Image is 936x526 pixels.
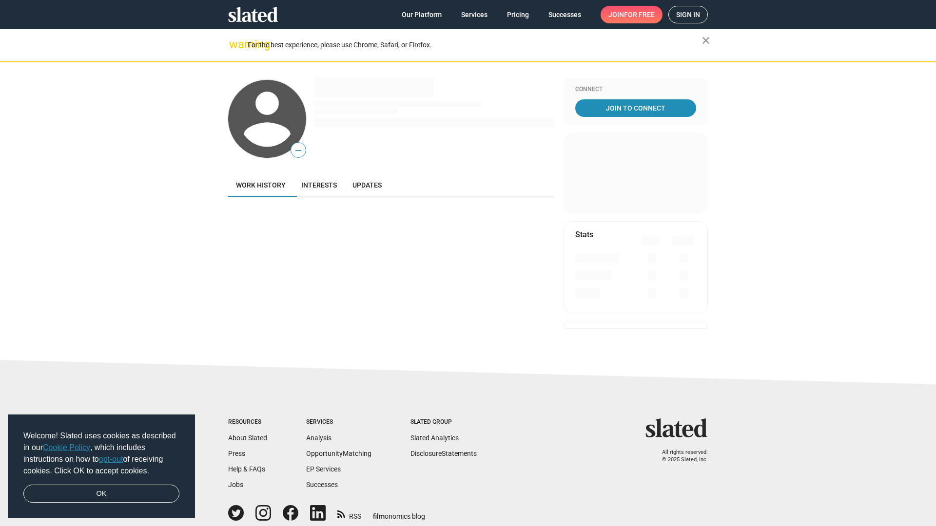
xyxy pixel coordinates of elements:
[352,181,382,189] span: Updates
[410,418,477,426] div: Slated Group
[228,434,267,442] a: About Slated
[43,443,90,451] a: Cookie Policy
[668,6,708,23] a: Sign in
[575,99,696,117] a: Join To Connect
[337,506,361,521] a: RSS
[248,38,702,52] div: For the best experience, please use Chrome, Safari, or Firefox.
[575,229,593,240] mat-card-title: Stats
[291,144,306,157] span: —
[8,414,195,519] div: cookieconsent
[548,6,581,23] span: Successes
[301,181,337,189] span: Interests
[577,99,694,117] span: Join To Connect
[228,173,293,197] a: Work history
[228,418,267,426] div: Resources
[99,455,123,463] a: opt-out
[461,6,487,23] span: Services
[228,450,245,457] a: Press
[453,6,495,23] a: Services
[601,6,663,23] a: Joinfor free
[229,38,241,50] mat-icon: warning
[228,481,243,488] a: Jobs
[23,485,179,503] a: dismiss cookie message
[541,6,589,23] a: Successes
[676,6,700,23] span: Sign in
[293,173,345,197] a: Interests
[608,6,655,23] span: Join
[23,430,179,477] span: Welcome! Slated uses cookies as described in our , which includes instructions on how to of recei...
[373,504,425,521] a: filmonomics blog
[507,6,529,23] span: Pricing
[700,35,712,46] mat-icon: close
[306,450,371,457] a: OpportunityMatching
[306,434,331,442] a: Analysis
[373,512,385,520] span: film
[228,465,265,473] a: Help & FAQs
[306,465,341,473] a: EP Services
[306,481,338,488] a: Successes
[345,173,390,197] a: Updates
[499,6,537,23] a: Pricing
[236,181,286,189] span: Work history
[575,86,696,94] div: Connect
[402,6,442,23] span: Our Platform
[410,434,459,442] a: Slated Analytics
[624,6,655,23] span: for free
[652,449,708,463] p: All rights reserved. © 2025 Slated, Inc.
[410,450,477,457] a: DisclosureStatements
[394,6,449,23] a: Our Platform
[306,418,371,426] div: Services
